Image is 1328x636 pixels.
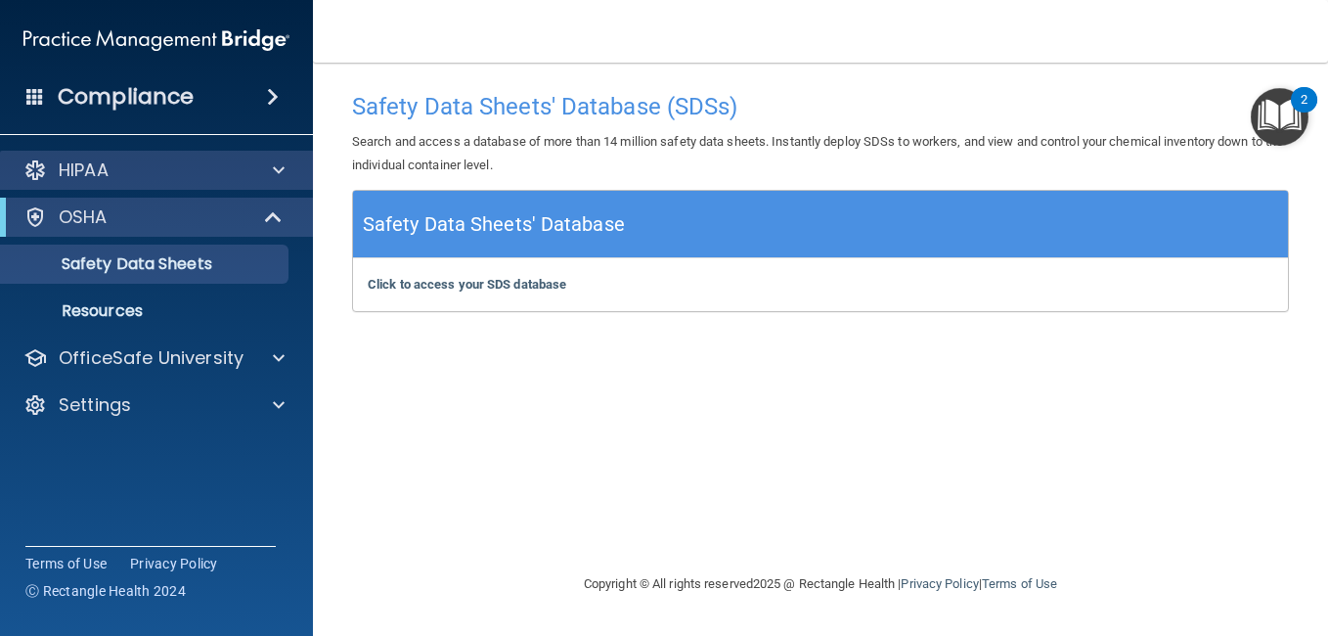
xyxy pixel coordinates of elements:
[59,393,131,417] p: Settings
[59,205,108,229] p: OSHA
[25,581,186,601] span: Ⓒ Rectangle Health 2024
[59,346,243,370] p: OfficeSafe University
[23,21,289,60] img: PMB logo
[130,554,218,573] a: Privacy Policy
[1301,100,1307,125] div: 2
[363,207,625,242] h5: Safety Data Sheets' Database
[23,346,285,370] a: OfficeSafe University
[23,205,284,229] a: OSHA
[58,83,194,111] h4: Compliance
[59,159,109,182] p: HIPAA
[982,576,1057,591] a: Terms of Use
[23,159,285,182] a: HIPAA
[352,94,1289,119] h4: Safety Data Sheets' Database (SDSs)
[901,576,978,591] a: Privacy Policy
[368,277,566,292] a: Click to access your SDS database
[352,130,1289,177] p: Search and access a database of more than 14 million safety data sheets. Instantly deploy SDSs to...
[23,393,285,417] a: Settings
[464,553,1177,615] div: Copyright © All rights reserved 2025 @ Rectangle Health | |
[1251,88,1308,146] button: Open Resource Center, 2 new notifications
[13,301,280,321] p: Resources
[25,554,107,573] a: Terms of Use
[13,254,280,274] p: Safety Data Sheets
